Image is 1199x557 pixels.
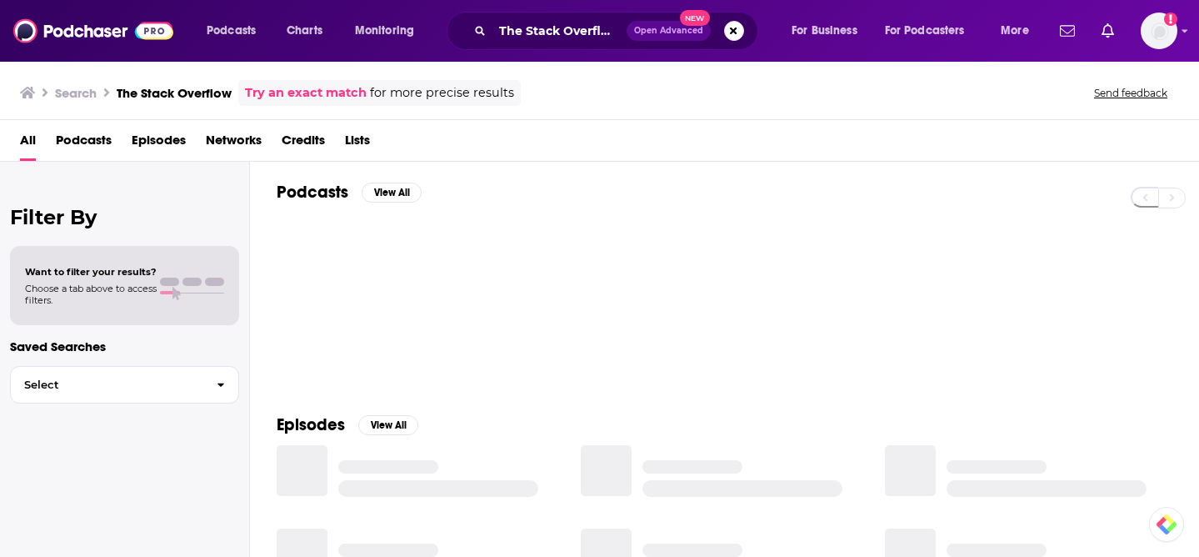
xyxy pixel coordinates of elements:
[10,366,239,404] button: Select
[25,283,157,306] span: Choose a tab above to access filters.
[874,18,989,44] button: open menu
[1141,13,1177,49] span: Logged in as zhopson
[20,127,36,161] a: All
[10,205,239,229] h2: Filter By
[634,27,703,35] span: Open Advanced
[10,339,239,354] p: Saved Searches
[343,18,436,44] button: open menu
[195,18,277,44] button: open menu
[55,85,97,101] h3: Search
[792,19,857,43] span: For Business
[1141,13,1177,49] img: User Profile
[282,127,325,161] a: Credits
[25,266,157,278] span: Want to filter your results?
[780,18,878,44] button: open menu
[355,19,414,43] span: Monitoring
[1141,13,1177,49] button: Show profile menu
[132,127,186,161] a: Episodes
[358,415,418,435] button: View All
[1095,17,1121,45] a: Show notifications dropdown
[362,183,422,203] button: View All
[245,83,367,103] a: Try an exact match
[277,182,348,203] h2: Podcasts
[1089,86,1172,100] button: Send feedback
[277,182,422,203] a: PodcastsView All
[370,83,514,103] span: for more precise results
[1001,19,1029,43] span: More
[206,127,262,161] a: Networks
[277,414,345,435] h2: Episodes
[13,15,173,47] img: Podchaser - Follow, Share and Rate Podcasts
[117,85,232,101] h3: The Stack Overflow
[277,414,418,435] a: EpisodesView All
[345,127,370,161] a: Lists
[1164,13,1177,26] svg: Add a profile image
[989,18,1050,44] button: open menu
[1053,17,1082,45] a: Show notifications dropdown
[287,19,322,43] span: Charts
[11,379,203,390] span: Select
[627,21,711,41] button: Open AdvancedNew
[462,12,774,50] div: Search podcasts, credits, & more...
[885,19,965,43] span: For Podcasters
[680,10,710,26] span: New
[56,127,112,161] a: Podcasts
[207,19,256,43] span: Podcasts
[492,18,627,44] input: Search podcasts, credits, & more...
[276,18,332,44] a: Charts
